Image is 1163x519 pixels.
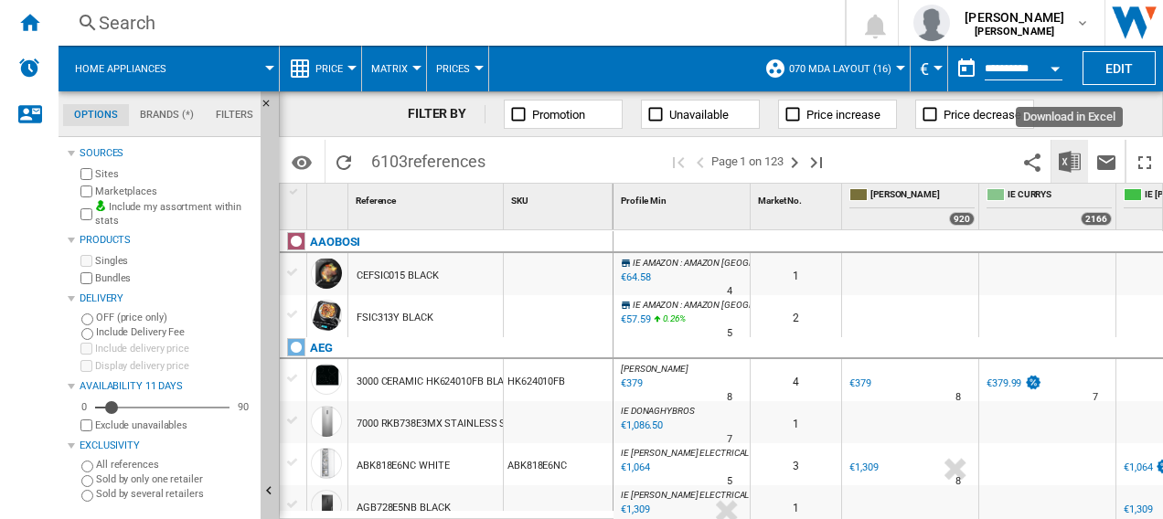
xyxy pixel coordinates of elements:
[80,291,253,306] div: Delivery
[727,388,732,407] div: Delivery Time : 8 days
[617,184,750,212] div: Sort None
[618,459,649,477] div: Last updated : Monday, 11 August 2025 07:04
[80,146,253,161] div: Sources
[408,105,485,123] div: FILTER BY
[618,375,643,393] div: Last updated : Monday, 11 August 2025 06:49
[80,255,92,267] input: Singles
[1014,140,1051,183] button: Share this bookmark with others
[987,377,1021,389] div: €379.99
[357,361,517,403] div: 3000 CERAMIC HK624010FB BLACK
[751,359,841,401] div: 4
[911,46,948,91] md-menu: Currency
[784,140,806,183] button: Next page
[96,325,253,339] label: Include Delivery Fee
[751,443,841,485] div: 3
[362,140,495,178] span: 6103
[789,63,891,75] span: 070 MDA layout (16)
[617,184,750,212] div: Profile Min Sort None
[311,184,347,212] div: Sort None
[983,184,1115,229] div: IE CURRYS 2166 offers sold by IE CURRYS
[507,184,613,212] div: SKU Sort None
[436,46,479,91] div: Prices
[315,46,352,91] button: Price
[63,104,129,126] md-tab-item: Options
[504,359,613,401] div: HK624010FB
[1121,501,1152,519] div: €1,309
[618,269,650,287] div: Last updated : Sunday, 10 August 2025 22:08
[95,254,253,268] label: Singles
[352,184,503,212] div: Reference Sort None
[289,46,352,91] div: Price
[944,108,1021,122] span: Price decrease
[77,400,91,414] div: 0
[633,258,678,268] span: IE AMAZON
[18,57,40,79] img: alerts-logo.svg
[80,272,92,284] input: Bundles
[711,140,784,183] span: Page 1 on 123
[81,313,93,325] input: OFF (price only)
[532,108,585,122] span: Promotion
[870,188,975,204] span: [PERSON_NAME]
[778,100,897,129] button: Price increase
[754,184,841,212] div: Market No. Sort None
[95,418,253,432] label: Exclude unavailables
[758,196,802,206] span: Market No.
[667,140,689,183] button: First page
[1008,188,1112,204] span: IE CURRYS
[1051,140,1088,183] button: Download in Excel
[511,196,528,206] span: SKU
[95,167,253,181] label: Sites
[1124,461,1152,473] div: €1,064
[96,487,253,501] label: Sold by several retailers
[1059,151,1081,173] img: excel-24x24.png
[95,398,229,417] md-slider: Availability
[99,10,797,36] div: Search
[751,253,841,295] div: 1
[849,377,871,389] div: €379
[95,185,253,198] label: Marketplaces
[352,184,503,212] div: Sort None
[75,46,185,91] button: Home appliances
[1024,375,1042,390] img: promotionV3.png
[80,379,253,394] div: Availability 11 Days
[75,63,166,75] span: Home appliances
[1124,503,1152,515] div: €1,309
[80,203,92,226] input: Include my assortment within stats
[80,168,92,180] input: Sites
[849,461,878,473] div: €1,309
[920,46,938,91] button: €
[95,342,253,355] label: Include delivery price
[129,104,205,126] md-tab-item: Brands (*)
[310,231,360,253] div: Click to filter on that brand
[507,184,613,212] div: Sort None
[1126,140,1163,183] button: Maximize
[283,145,320,178] button: Options
[727,324,732,343] div: Delivery Time : 5 days
[96,311,253,324] label: OFF (price only)
[789,46,901,91] button: 070 MDA layout (16)
[806,108,880,122] span: Price increase
[975,26,1054,37] b: [PERSON_NAME]
[371,46,417,91] button: Matrix
[356,196,396,206] span: Reference
[95,200,253,228] label: Include my assortment within stats
[357,403,528,445] div: 7000 RKB738E3MX STAINLESS STEEL
[846,184,978,229] div: [PERSON_NAME] 920 offers sold by IE HARVEY NORMAN
[96,472,253,486] label: Sold by only one retailer
[764,46,901,91] div: 070 MDA layout (16)
[315,63,343,75] span: Price
[68,46,270,91] div: Home appliances
[621,490,749,500] span: IE [PERSON_NAME] ELECTRICAL
[205,104,264,126] md-tab-item: Filters
[621,448,749,458] span: IE [PERSON_NAME] ELECTRICAL
[357,255,439,297] div: CEFSIC015 BLACK
[1083,51,1156,85] button: Edit
[955,388,961,407] div: Delivery Time : 8 days
[727,472,732,491] div: Delivery Time : 5 days
[95,200,106,211] img: mysite-bg-18x18.png
[408,152,485,171] span: references
[621,364,688,374] span: [PERSON_NAME]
